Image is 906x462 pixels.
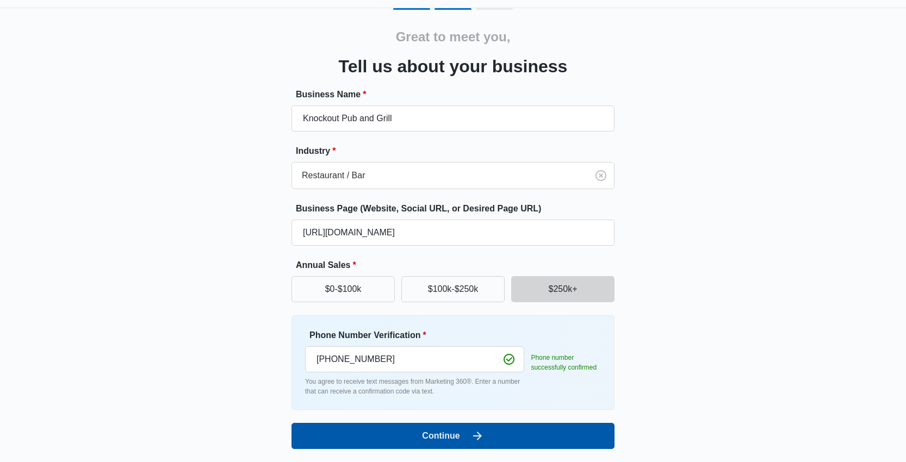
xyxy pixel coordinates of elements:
h2: Great to meet you, [396,27,511,47]
p: Phone number successfully confirmed [531,353,601,372]
input: Ex. +1-555-555-5555 [305,346,524,372]
label: Annual Sales [296,259,619,272]
button: Clear [592,167,610,184]
h3: Tell us about your business [339,53,568,79]
button: $0-$100k [291,276,395,302]
button: $100k-$250k [401,276,505,302]
input: e.g. janesplumbing.com [291,220,615,246]
label: Industry [296,145,619,158]
input: e.g. Jane's Plumbing [291,105,615,132]
button: $250k+ [511,276,615,302]
p: You agree to receive text messages from Marketing 360®. Enter a number that can receive a confirm... [305,377,524,396]
label: Phone Number Verification [309,329,529,342]
label: Business Page (Website, Social URL, or Desired Page URL) [296,202,619,215]
label: Business Name [296,88,619,101]
button: Continue [291,423,615,449]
